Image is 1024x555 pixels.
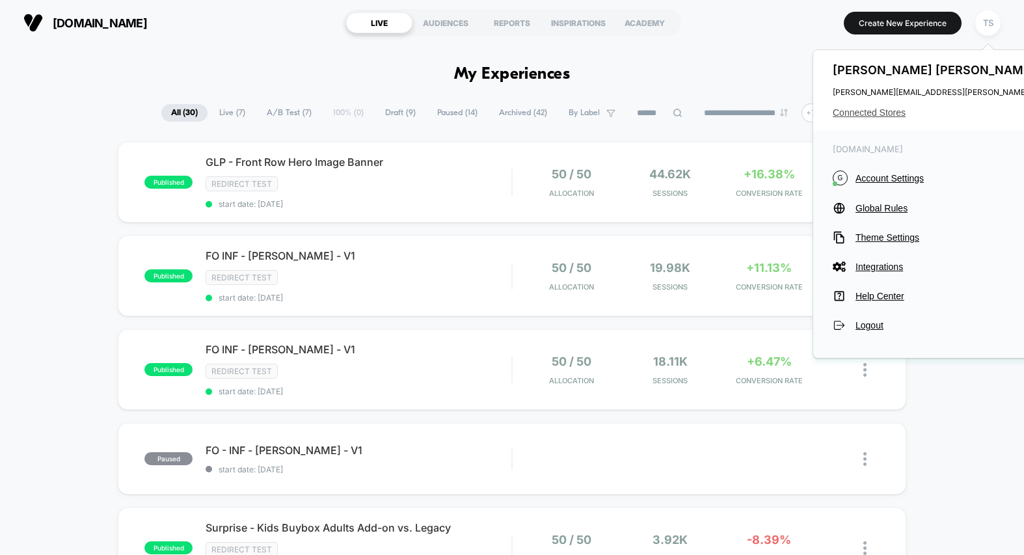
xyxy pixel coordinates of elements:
[844,12,962,34] button: Create New Experience
[206,176,278,191] span: Redirect Test
[863,452,867,466] img: close
[206,444,511,457] span: FO - INF - [PERSON_NAME] - V1
[257,104,321,122] span: A/B Test ( 7 )
[863,363,867,377] img: close
[489,104,557,122] span: Archived ( 42 )
[863,541,867,555] img: close
[650,261,690,275] span: 19.98k
[206,249,511,262] span: FO INF - [PERSON_NAME] - V1
[549,376,594,385] span: Allocation
[625,376,717,385] span: Sessions
[206,364,278,379] span: Redirect Test
[206,270,278,285] span: Redirect Test
[549,282,594,291] span: Allocation
[161,104,208,122] span: All ( 30 )
[723,282,815,291] span: CONVERSION RATE
[549,189,594,198] span: Allocation
[206,199,511,209] span: start date: [DATE]
[206,465,511,474] span: start date: [DATE]
[144,541,193,554] span: published
[545,12,612,33] div: INSPIRATIONS
[144,176,193,189] span: published
[144,269,193,282] span: published
[723,376,815,385] span: CONVERSION RATE
[23,13,43,33] img: Visually logo
[653,533,688,547] span: 3.92k
[975,10,1001,36] div: TS
[206,343,511,356] span: FO INF - [PERSON_NAME] - V1
[723,189,815,198] span: CONVERSION RATE
[206,293,511,303] span: start date: [DATE]
[552,261,591,275] span: 50 / 50
[375,104,425,122] span: Draft ( 9 )
[802,103,820,122] div: + 7
[746,261,792,275] span: +11.13%
[833,170,848,185] i: G
[747,355,792,368] span: +6.47%
[20,12,151,33] button: [DOMAIN_NAME]
[412,12,479,33] div: AUDIENCES
[479,12,545,33] div: REPORTS
[346,12,412,33] div: LIVE
[971,10,1004,36] button: TS
[454,65,571,84] h1: My Experiences
[625,189,717,198] span: Sessions
[625,282,717,291] span: Sessions
[744,167,795,181] span: +16.38%
[206,156,511,169] span: GLP - Front Row Hero Image Banner
[780,109,788,116] img: end
[569,108,600,118] span: By Label
[144,363,193,376] span: published
[206,521,511,534] span: Surprise - Kids Buybox Adults Add-on vs. Legacy
[206,386,511,396] span: start date: [DATE]
[144,452,193,465] span: paused
[612,12,678,33] div: ACADEMY
[747,533,791,547] span: -8.39%
[427,104,487,122] span: Paused ( 14 )
[53,16,147,30] span: [DOMAIN_NAME]
[653,355,688,368] span: 18.11k
[552,167,591,181] span: 50 / 50
[552,533,591,547] span: 50 / 50
[649,167,691,181] span: 44.62k
[552,355,591,368] span: 50 / 50
[209,104,255,122] span: Live ( 7 )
